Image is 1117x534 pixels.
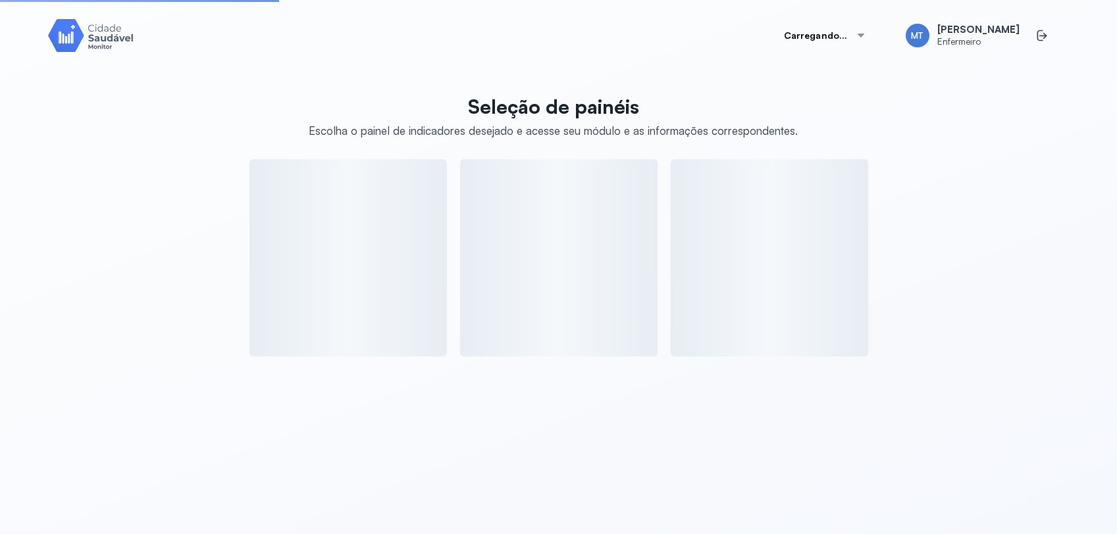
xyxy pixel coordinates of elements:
[768,22,882,49] button: Carregando...
[937,36,1020,47] span: Enfermeiro
[911,30,923,41] span: MT
[309,124,798,137] div: Escolha o painel de indicadores desejado e acesse seu módulo e as informações correspondentes.
[937,24,1020,36] span: [PERSON_NAME]
[48,16,134,54] img: Logotipo do produto Monitor
[309,95,798,118] p: Seleção de painéis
